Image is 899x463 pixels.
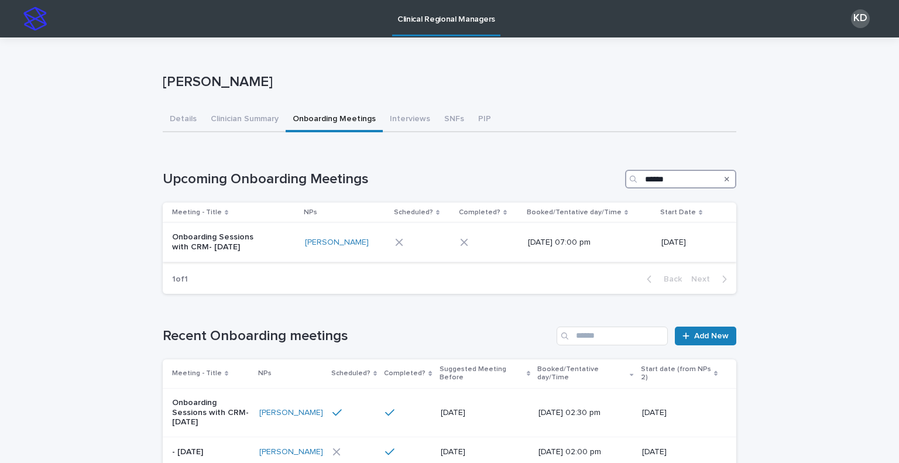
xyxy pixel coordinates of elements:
button: Interviews [383,108,437,132]
span: Add New [694,332,729,340]
p: [PERSON_NAME] [163,74,732,91]
button: Clinician Summary [204,108,286,132]
button: Details [163,108,204,132]
button: PIP [471,108,498,132]
p: [DATE] [661,238,718,248]
a: [PERSON_NAME] [259,408,323,418]
input: Search [625,170,736,188]
p: Start date (from NPs 2) [641,363,711,385]
p: Onboarding Sessions with CRM- [DATE] [172,232,270,252]
p: Meeting - Title [172,206,222,219]
h1: Recent Onboarding meetings [163,328,552,345]
button: Next [687,274,736,284]
p: NPs [304,206,317,219]
p: 1 of 1 [163,265,197,294]
p: [DATE] 02:00 pm [538,447,622,457]
button: Back [637,274,687,284]
img: stacker-logo-s-only.png [23,7,47,30]
p: Completed? [384,367,426,380]
p: - [DATE] [172,447,250,457]
p: NPs [258,367,272,380]
p: [DATE] [441,408,524,418]
p: Booked/Tentative day/Time [527,206,622,219]
p: Onboarding Sessions with CRM- [DATE] [172,398,250,427]
div: KD [851,9,870,28]
p: [DATE] 07:00 pm [528,238,626,248]
p: [DATE] [642,447,718,457]
p: Meeting - Title [172,367,222,380]
a: [PERSON_NAME] [259,447,323,457]
p: Scheduled? [331,367,370,380]
span: Back [657,275,682,283]
p: [DATE] [441,447,524,457]
button: SNFs [437,108,471,132]
button: Onboarding Meetings [286,108,383,132]
tr: Onboarding Sessions with CRM- [DATE][PERSON_NAME] [DATE][DATE] 02:30 pm[DATE] [163,388,736,437]
input: Search [557,327,668,345]
a: Add New [675,327,736,345]
span: Next [691,275,717,283]
p: Suggested Meeting Before [440,363,524,385]
p: [DATE] 02:30 pm [538,408,622,418]
p: Completed? [459,206,500,219]
a: [PERSON_NAME] [305,238,369,248]
p: Scheduled? [394,206,433,219]
tr: Onboarding Sessions with CRM- [DATE][PERSON_NAME] [DATE] 07:00 pm[DATE] [163,223,736,262]
p: [DATE] [642,408,718,418]
p: Booked/Tentative day/Time [537,363,627,385]
h1: Upcoming Onboarding Meetings [163,171,620,188]
p: Start Date [660,206,696,219]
